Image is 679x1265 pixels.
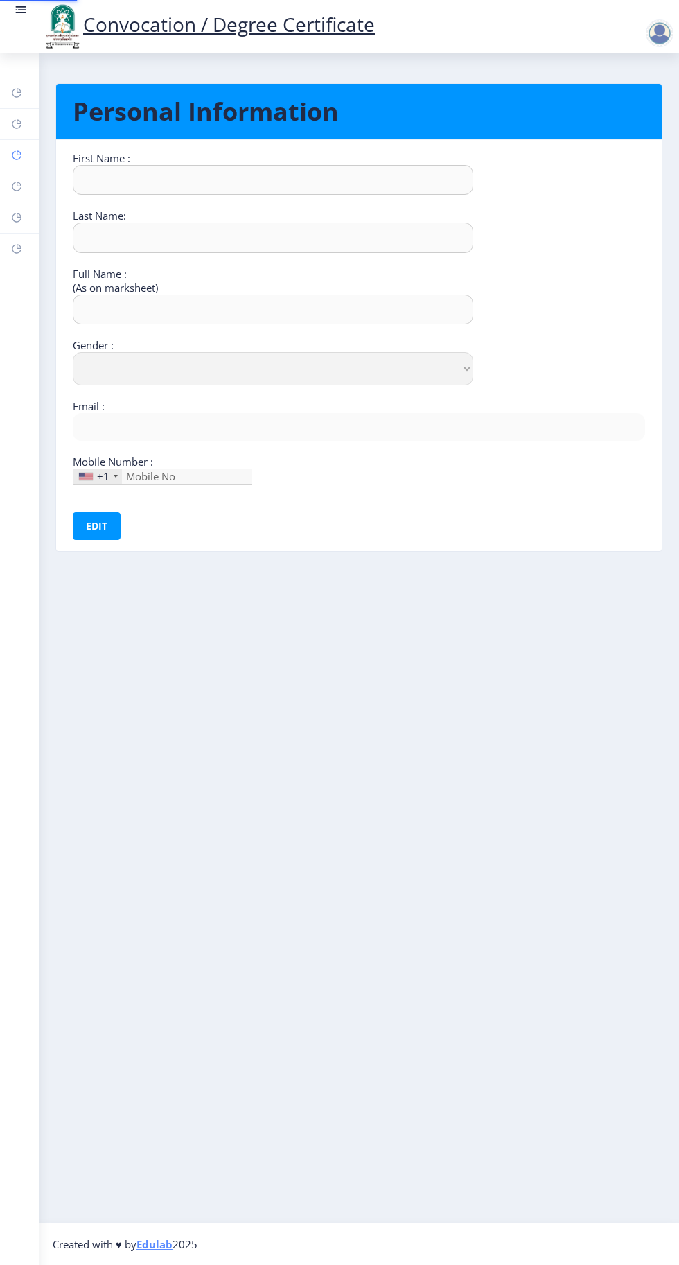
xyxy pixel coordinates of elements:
a: Convocation / Degree Certificate [42,11,375,37]
input: Mobile No [73,469,252,485]
div: +1 [97,469,109,483]
a: Edulab [136,1237,173,1251]
div: Mobile Number : [62,455,655,469]
div: Last Name: [62,209,655,223]
h1: Personal Information [73,95,645,128]
img: logo [42,3,83,50]
div: United States: +1 [73,469,122,484]
div: First Name : [62,151,655,165]
div: Email : [62,399,655,413]
div: Gender : [62,338,655,352]
span: Created with ♥ by 2025 [53,1237,197,1251]
div: Full Name : (As on marksheet) [62,267,655,295]
button: Edit [73,512,121,540]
